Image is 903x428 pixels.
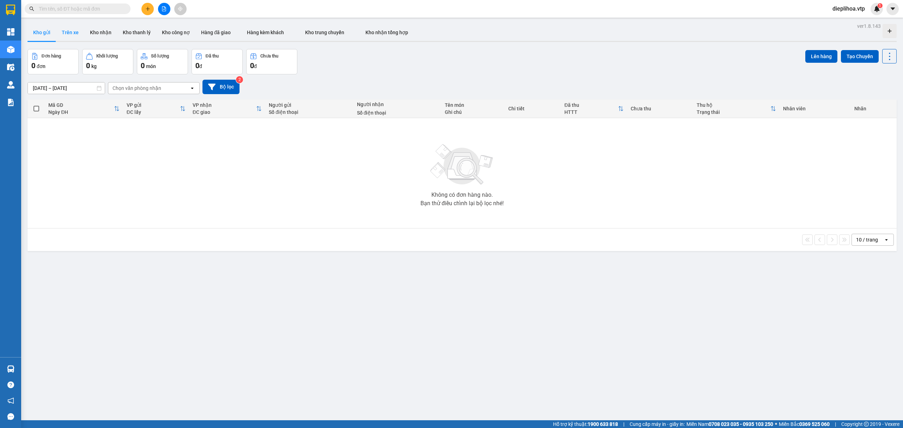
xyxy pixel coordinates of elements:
[48,109,114,115] div: Ngày ĐH
[878,3,883,8] sup: 1
[247,30,284,35] span: Hàng kèm khách
[7,63,14,71] img: warehouse-icon
[884,237,889,243] svg: open
[246,49,297,74] button: Chưa thu0đ
[195,61,199,70] span: 0
[709,421,773,427] strong: 0708 023 035 - 0935 103 250
[156,24,195,41] button: Kho công nợ
[775,423,777,426] span: ⚪️
[890,6,896,12] span: caret-down
[561,99,627,118] th: Toggle SortBy
[141,61,145,70] span: 0
[192,49,243,74] button: Đã thu0đ
[883,24,897,38] div: Tạo kho hàng mới
[841,50,879,63] button: Tạo Chuyến
[45,99,123,118] th: Toggle SortBy
[7,397,14,404] span: notification
[48,102,114,108] div: Mã GD
[564,102,618,108] div: Đã thu
[37,63,46,69] span: đơn
[445,109,501,115] div: Ghi chú
[508,106,557,111] div: Chi tiết
[783,106,847,111] div: Nhân viên
[137,49,188,74] button: Số lượng0món
[174,3,187,15] button: aim
[28,82,105,94] input: Select a date range.
[56,24,84,41] button: Trên xe
[178,6,183,11] span: aim
[189,99,265,118] th: Toggle SortBy
[697,109,770,115] div: Trạng thái
[856,236,878,243] div: 10 / trang
[7,99,14,106] img: solution-icon
[305,30,344,35] span: Kho trung chuyển
[260,54,278,59] div: Chưa thu
[254,63,257,69] span: đ
[199,63,202,69] span: đ
[365,30,408,35] span: Kho nhận tổng hợp
[31,61,35,70] span: 0
[357,102,438,107] div: Người nhận
[879,3,881,8] span: 1
[357,110,438,116] div: Số điện thoại
[857,22,881,30] div: ver 1.8.143
[631,106,690,111] div: Chưa thu
[146,63,156,69] span: món
[189,85,195,91] svg: open
[117,24,156,41] button: Kho thanh lý
[7,81,14,88] img: warehouse-icon
[7,46,14,53] img: warehouse-icon
[7,381,14,388] span: question-circle
[193,102,256,108] div: VP nhận
[805,50,837,63] button: Lên hàng
[854,106,893,111] div: Nhãn
[28,49,79,74] button: Đơn hàng0đơn
[29,6,34,11] span: search
[39,5,122,13] input: Tìm tên, số ĐT hoặc mã đơn
[127,109,180,115] div: ĐC lấy
[250,61,254,70] span: 0
[269,102,350,108] div: Người gửi
[127,102,180,108] div: VP gửi
[686,420,773,428] span: Miền Nam
[420,201,504,206] div: Bạn thử điều chỉnh lại bộ lọc nhé!
[7,28,14,36] img: dashboard-icon
[630,420,685,428] span: Cung cấp máy in - giấy in:
[236,76,243,83] sup: 2
[874,6,880,12] img: icon-new-feature
[42,54,61,59] div: Đơn hàng
[697,102,770,108] div: Thu hộ
[445,102,501,108] div: Tên món
[7,413,14,420] span: message
[6,5,15,15] img: logo-vxr
[623,420,624,428] span: |
[123,99,189,118] th: Toggle SortBy
[779,420,830,428] span: Miền Bắc
[86,61,90,70] span: 0
[82,49,133,74] button: Khối lượng0kg
[427,140,497,189] img: svg+xml;base64,PHN2ZyBjbGFzcz0ibGlzdC1wbHVnX19zdmciIHhtbG5zPSJodHRwOi8vd3d3LnczLm9yZy8yMDAwL3N2Zy...
[151,54,169,59] div: Số lượng
[158,3,170,15] button: file-add
[206,54,219,59] div: Đã thu
[835,420,836,428] span: |
[886,3,899,15] button: caret-down
[269,109,350,115] div: Số điện thoại
[588,421,618,427] strong: 1900 633 818
[195,24,236,41] button: Hàng đã giao
[564,109,618,115] div: HTTT
[799,421,830,427] strong: 0369 525 060
[7,365,14,373] img: warehouse-icon
[28,24,56,41] button: Kho gửi
[84,24,117,41] button: Kho nhận
[193,109,256,115] div: ĐC giao
[91,63,97,69] span: kg
[202,80,240,94] button: Bộ lọc
[162,6,166,11] span: file-add
[864,422,869,427] span: copyright
[96,54,118,59] div: Khối lượng
[141,3,154,15] button: plus
[431,192,493,198] div: Không có đơn hàng nào.
[553,420,618,428] span: Hỗ trợ kỹ thuật:
[113,85,161,92] div: Chọn văn phòng nhận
